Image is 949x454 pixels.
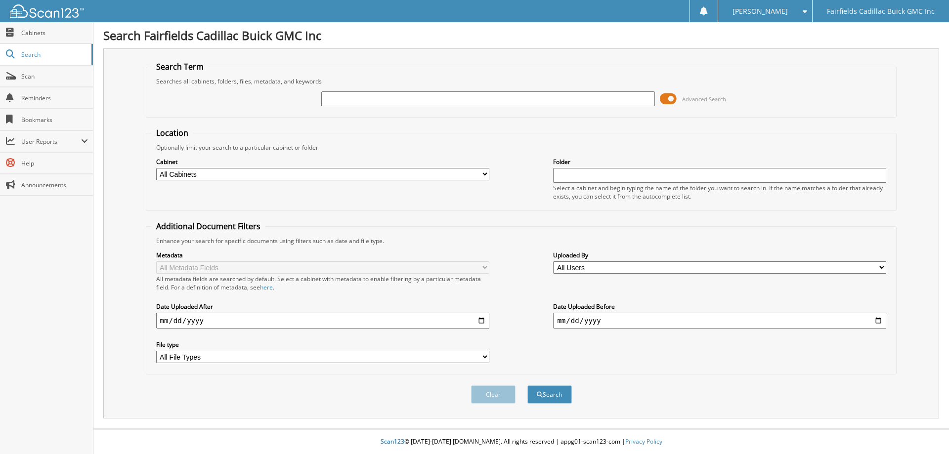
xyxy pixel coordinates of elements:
[553,184,886,201] div: Select a cabinet and begin typing the name of the folder you want to search in. If the name match...
[151,237,892,245] div: Enhance your search for specific documents using filters such as date and file type.
[151,127,193,138] legend: Location
[103,27,939,43] h1: Search Fairfields Cadillac Buick GMC Inc
[21,116,88,124] span: Bookmarks
[156,275,489,291] div: All metadata fields are searched by default. Select a cabinet with metadata to enable filtering b...
[381,437,404,446] span: Scan123
[21,72,88,81] span: Scan
[553,158,886,166] label: Folder
[553,313,886,329] input: end
[156,302,489,311] label: Date Uploaded After
[151,221,265,232] legend: Additional Document Filters
[527,385,572,404] button: Search
[156,158,489,166] label: Cabinet
[10,4,84,18] img: scan123-logo-white.svg
[151,77,892,85] div: Searches all cabinets, folders, files, metadata, and keywords
[900,407,949,454] iframe: Chat Widget
[156,251,489,259] label: Metadata
[151,61,209,72] legend: Search Term
[733,8,788,14] span: [PERSON_NAME]
[21,137,81,146] span: User Reports
[21,29,88,37] span: Cabinets
[260,283,273,291] a: here
[151,143,892,152] div: Optionally limit your search to a particular cabinet or folder
[471,385,516,404] button: Clear
[827,8,935,14] span: Fairfields Cadillac Buick GMC Inc
[93,430,949,454] div: © [DATE]-[DATE] [DOMAIN_NAME]. All rights reserved | appg01-scan123-com |
[21,94,88,102] span: Reminders
[553,302,886,311] label: Date Uploaded Before
[21,159,88,167] span: Help
[625,437,662,446] a: Privacy Policy
[156,340,489,349] label: File type
[21,181,88,189] span: Announcements
[156,313,489,329] input: start
[553,251,886,259] label: Uploaded By
[682,95,726,103] span: Advanced Search
[21,50,86,59] span: Search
